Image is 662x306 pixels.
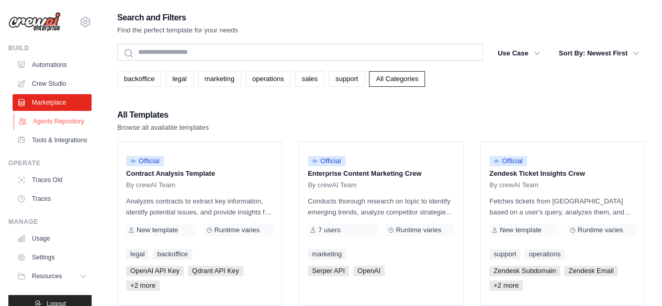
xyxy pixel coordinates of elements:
span: OpenAI API Key [126,266,184,276]
h2: All Templates [117,108,209,122]
div: Build [8,44,92,52]
p: Contract Analysis Template [126,168,273,179]
p: Find the perfect template for your needs [117,25,238,36]
h2: Search and Filters [117,10,238,25]
button: Resources [13,268,92,285]
a: marketing [198,71,241,87]
a: Settings [13,249,92,266]
a: support [329,71,365,87]
span: Official [489,156,527,166]
span: +2 more [126,280,160,291]
a: sales [295,71,324,87]
span: New template [137,226,178,234]
a: operations [245,71,291,87]
button: Use Case [491,44,546,63]
span: Runtime varies [578,226,623,234]
span: Official [126,156,164,166]
span: New template [500,226,541,234]
p: Browse all available templates [117,122,209,133]
span: OpenAI [353,266,385,276]
div: Operate [8,159,92,167]
a: Traces [13,190,92,207]
a: backoffice [117,71,161,87]
span: Zendesk Subdomain [489,266,560,276]
a: All Categories [369,71,425,87]
span: By crewAI Team [489,181,538,189]
span: Zendesk Email [564,266,618,276]
a: Tools & Integrations [13,132,92,149]
img: Logo [8,12,61,32]
p: Enterprise Content Marketing Crew [308,168,455,179]
span: Runtime varies [396,226,442,234]
a: backoffice [153,249,192,259]
a: operations [524,249,565,259]
a: Agents Repository [14,113,93,130]
span: 7 users [318,226,341,234]
a: legal [126,249,149,259]
a: Traces Old [13,172,92,188]
p: Conducts thorough research on topic to identify emerging trends, analyze competitor strategies, a... [308,196,455,218]
p: Analyzes contracts to extract key information, identify potential issues, and provide insights fo... [126,196,273,218]
div: Manage [8,218,92,226]
a: legal [165,71,193,87]
span: By crewAI Team [308,181,357,189]
span: Runtime varies [215,226,260,234]
a: Usage [13,230,92,247]
span: Serper API [308,266,349,276]
span: Resources [32,272,62,280]
a: support [489,249,520,259]
span: +2 more [489,280,523,291]
span: By crewAI Team [126,181,175,189]
a: Automations [13,56,92,73]
p: Fetches tickets from [GEOGRAPHIC_DATA] based on a user's query, analyzes them, and generates a su... [489,196,636,218]
button: Sort By: Newest First [553,44,645,63]
p: Zendesk Ticket Insights Crew [489,168,636,179]
a: marketing [308,249,346,259]
a: Crew Studio [13,75,92,92]
span: Qdrant API Key [188,266,243,276]
a: Marketplace [13,94,92,111]
span: Official [308,156,345,166]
